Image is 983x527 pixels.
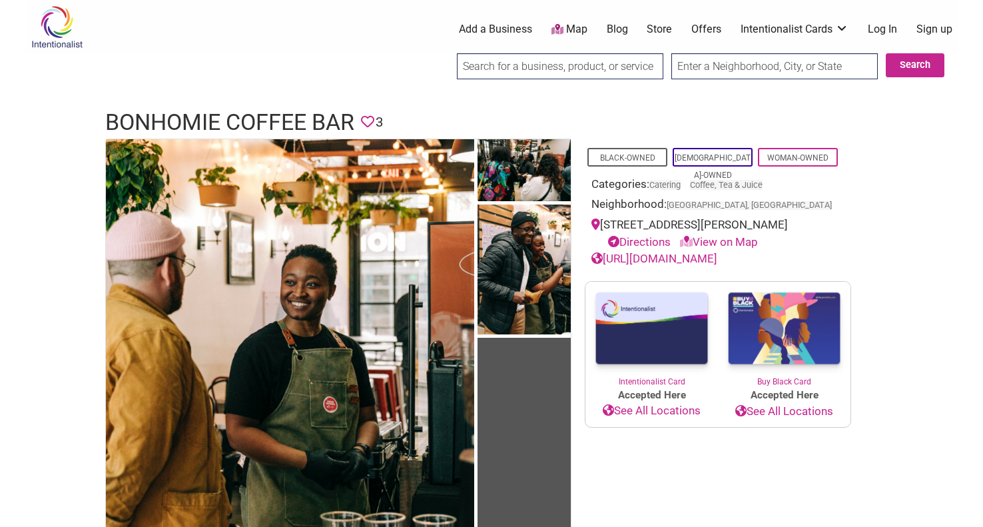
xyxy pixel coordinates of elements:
[718,403,850,420] a: See All Locations
[718,282,850,376] img: Buy Black Card
[671,53,878,79] input: Enter a Neighborhood, City, or State
[105,107,354,139] h1: Bonhomie Coffee Bar
[916,22,952,37] a: Sign up
[585,282,718,388] a: Intentionalist Card
[649,180,681,190] a: Catering
[591,176,844,197] div: Categories:
[718,282,850,388] a: Buy Black Card
[591,196,844,217] div: Neighborhood:
[680,235,758,249] a: View on Map
[551,22,587,37] a: Map
[690,180,763,190] a: Coffee, Tea & Juice
[608,235,671,249] a: Directions
[600,153,655,163] a: Black-Owned
[585,282,718,376] img: Intentionalist Card
[868,22,897,37] a: Log In
[585,402,718,420] a: See All Locations
[767,153,828,163] a: Woman-Owned
[25,5,89,49] img: Intentionalist
[459,22,532,37] a: Add a Business
[457,53,663,79] input: Search for a business, product, or service
[607,22,628,37] a: Blog
[585,388,718,403] span: Accepted Here
[667,201,832,210] span: [GEOGRAPHIC_DATA], [GEOGRAPHIC_DATA]
[591,217,844,251] div: [STREET_ADDRESS][PERSON_NAME]
[591,252,717,265] a: [URL][DOMAIN_NAME]
[691,22,721,37] a: Offers
[647,22,672,37] a: Store
[675,153,751,180] a: [DEMOGRAPHIC_DATA]-Owned
[376,112,383,133] span: 3
[718,388,850,403] span: Accepted Here
[886,53,944,77] button: Search
[741,22,848,37] a: Intentionalist Cards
